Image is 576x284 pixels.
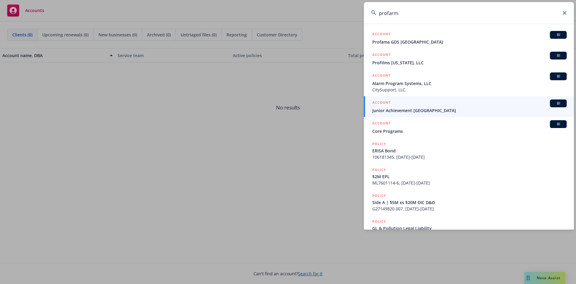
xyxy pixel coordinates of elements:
span: G27149820 007, [DATE]-[DATE] [372,206,567,212]
span: BI [552,32,564,38]
h5: POLICY [372,167,386,173]
h5: ACCOUNT [372,52,391,59]
span: $2M EPL [372,173,567,180]
span: Side A | $5M xs $20M DIC D&O [372,199,567,206]
a: POLICYGL & Pollution Legal Liability [364,215,574,241]
a: ACCOUNTBICore Programs [364,117,574,138]
h5: POLICY [372,193,386,199]
span: BI [552,74,564,79]
a: POLICYERISA Bond106181345, [DATE]-[DATE] [364,138,574,163]
a: ACCOUNTBIJunior Achievement [GEOGRAPHIC_DATA] [364,96,574,117]
h5: ACCOUNT [372,72,391,80]
span: Junior Achievement [GEOGRAPHIC_DATA] [372,107,567,114]
h5: ACCOUNT [372,99,391,107]
h5: POLICY [372,141,386,147]
h5: ACCOUNT [372,31,391,38]
a: ACCOUNTBIProfama GDS [GEOGRAPHIC_DATA] [364,28,574,48]
a: POLICYSide A | $5M xs $20M DIC D&OG27149820 007, [DATE]-[DATE] [364,189,574,215]
span: 106181345, [DATE]-[DATE] [372,154,567,160]
a: ACCOUNTBIProFilms [US_STATE], LLC [364,48,574,69]
h5: ACCOUNT [372,120,391,127]
span: BI [552,101,564,106]
span: GL & Pollution Legal Liability [372,225,567,231]
span: BI [552,53,564,58]
h5: POLICY [372,218,386,224]
span: ML7601114-6, [DATE]-[DATE] [372,180,567,186]
span: ProFilms [US_STATE], LLC [372,60,567,66]
span: Profama GDS [GEOGRAPHIC_DATA] [372,39,567,45]
span: Core Programs [372,128,567,134]
input: Search... [364,2,574,24]
span: BI [552,121,564,127]
span: ERISA Bond [372,148,567,154]
a: POLICY$2M EPLML7601114-6, [DATE]-[DATE] [364,163,574,189]
a: ACCOUNTBIAlarm Program Systems, LLCCitySupport, LLC. [364,69,574,96]
span: Alarm Program Systems, LLC [372,80,567,87]
span: CitySupport, LLC. [372,87,567,93]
